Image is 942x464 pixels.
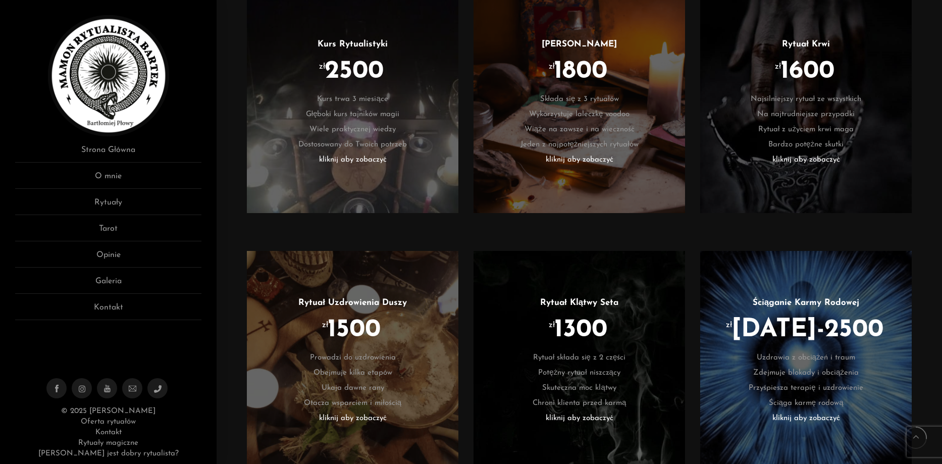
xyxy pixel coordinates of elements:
a: Strona Główna [15,144,201,163]
a: Tarot [15,223,201,241]
li: Bardzo potężne skutki [715,137,897,152]
a: Rytuały [15,196,201,215]
li: kliknij aby zobaczyć [262,152,443,168]
span: 1500 [328,325,381,335]
li: Ukaja dawne rany [262,381,443,396]
a: Galeria [15,275,201,294]
li: Głęboki kurs tajników magii [262,107,443,122]
li: Zdejmuje blokady i obciążenia [715,366,897,381]
sup: zł [549,321,555,329]
li: Chroni klienta przed karmą [489,396,670,411]
li: Najsilniejszy rytuał ze wszystkich [715,92,897,107]
li: kliknij aby zobaczyć [715,411,897,426]
li: Wiele praktycznej wiedzy [262,122,443,137]
sup: zł [549,62,555,71]
li: Kurs trwa 3 miesiące [262,92,443,107]
li: Otacza wsparciem i miłością [262,396,443,411]
a: Ściąganie Karmy Rodowej [753,298,859,307]
span: 2500 [325,66,384,77]
li: Składa się z 3 rytuałów [489,92,670,107]
li: kliknij aby zobaczyć [489,411,670,426]
a: [PERSON_NAME] [542,40,617,48]
li: kliknij aby zobaczyć [715,152,897,168]
li: Potężny rytuał niszczący [489,366,670,381]
a: Opinie [15,249,201,268]
li: Dostosowany do Twoich potrzeb [262,137,443,152]
li: Wykorzystuje laleczkę voodoo [489,107,670,122]
span: 1600 [780,66,834,77]
li: kliknij aby zobaczyć [262,411,443,426]
a: Rytuał Klątwy Seta [540,298,618,307]
a: Rytuał Krwi [782,40,830,48]
li: Prowadzi do uzdrowienia [262,350,443,366]
sup: zł [726,321,732,329]
a: Oferta rytuałów [81,418,135,426]
a: O mnie [15,170,201,189]
li: Obejmuje kilka etapów [262,366,443,381]
a: Kontakt [95,429,122,436]
li: Uzdrawia z obciążeń i traum [715,350,897,366]
span: 1300 [554,325,607,335]
a: Kurs Rytualistyki [318,40,388,48]
li: Rytuał z użyciem krwi maga [715,122,897,137]
li: Wiąże na zawsze i na wieczność [489,122,670,137]
li: Jeden z najpotężniejszych rytuałów [489,137,670,152]
li: Na najtrudniejsze przypadki [715,107,897,122]
li: kliknij aby zobaczyć [489,152,670,168]
span: [DATE]-2500 [731,325,883,335]
li: Rytuał składa się z 2 części [489,350,670,366]
span: 1800 [554,66,607,77]
li: Skuteczna moc klątwy [489,381,670,396]
a: [PERSON_NAME] jest dobry rytualista? [38,450,179,457]
a: Rytuał Uzdrowienia Duszy [298,298,407,307]
sup: zł [775,62,781,71]
img: Rytualista Bartek [48,15,169,136]
a: Kontakt [15,301,201,320]
li: Ściąga karmę rodową [715,396,897,411]
li: Przyśpiesza terapię i uzdrowienie [715,381,897,396]
a: Rytuały magiczne [78,439,138,447]
sup: zł [322,321,328,329]
sup: zł [319,62,325,71]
